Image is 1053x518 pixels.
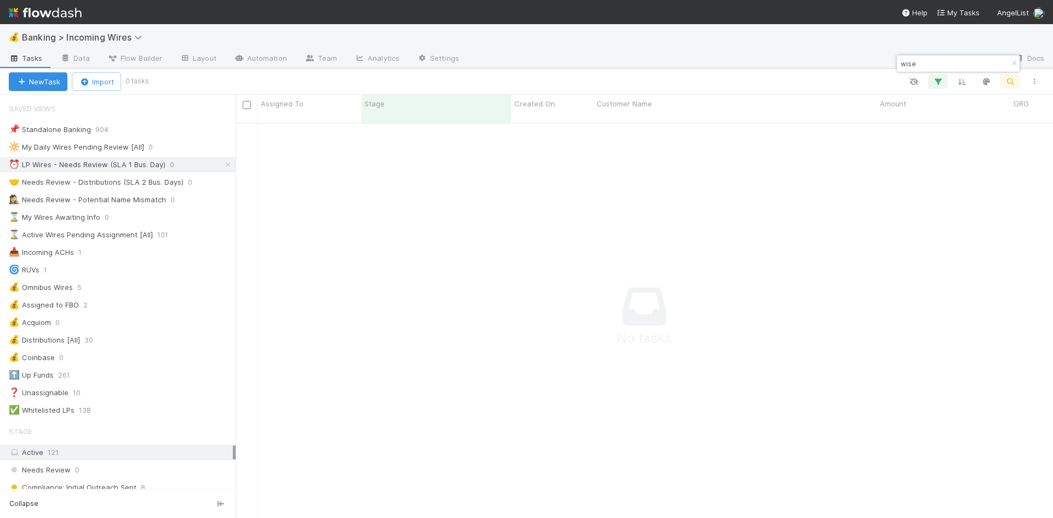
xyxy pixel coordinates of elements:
span: 904 [95,123,119,136]
span: AngelList [997,8,1029,17]
span: 🌀 [9,265,20,274]
button: NewTask [9,72,67,91]
span: Assigned To [261,98,304,109]
span: 261 [58,368,81,382]
span: 0 [55,316,71,329]
span: 5 [77,281,93,294]
span: 30 [84,333,104,347]
img: logo-inverted-e16ddd16eac7371096b0.svg [9,3,82,22]
span: 🕵️‍♀️ [9,195,20,204]
a: Analytics [346,50,408,68]
span: 121 [48,448,59,457]
span: ⌛ [9,230,20,239]
span: ❓ [9,388,20,397]
span: 1 [44,263,58,277]
span: Saved Views [9,98,56,119]
div: Distributions [All] [9,333,80,347]
span: 💰 [9,335,20,344]
span: 💰 [9,352,20,362]
span: 10 [73,386,91,400]
div: Coinbase [9,351,55,365]
a: Layout [171,50,225,68]
span: 0 [75,463,79,477]
span: 1 [78,246,93,259]
div: Incoming ACHs [9,246,74,259]
div: Active [9,446,233,459]
span: Banking > Incoming Wires [22,32,147,43]
a: Automation [225,50,296,68]
span: ⌛ [9,212,20,221]
span: Collapse [9,499,38,509]
div: LP Wires - Needs Review (SLA 1 Bus. Day) [9,158,165,172]
span: Compliance: Initial Outreach Sent [9,481,136,494]
a: Docs [1005,50,1053,68]
span: Flow Builder [107,53,162,64]
div: Needs Review - Distributions (SLA 2 Bus. Days) [9,175,184,189]
span: 8 [141,481,145,494]
span: Needs Review [9,463,71,477]
span: Stage [9,420,32,442]
div: Active Wires Pending Assignment [All] [9,228,153,242]
a: Team [296,50,346,68]
span: ⏰ [9,160,20,169]
span: 💰 [9,300,20,309]
small: 0 tasks [125,76,149,86]
span: 0 [170,158,185,172]
div: Help [901,7,928,18]
span: 🤝 [9,177,20,186]
button: Import [72,72,121,91]
div: Up Funds [9,368,54,382]
span: Stage [364,98,385,109]
input: Toggle All Rows Selected [243,101,251,109]
div: Whitelisted LPs [9,403,75,417]
span: 0 [170,193,186,207]
div: My Daily Wires Pending Review [All] [9,140,144,154]
span: 📌 [9,124,20,134]
a: Data [51,50,99,68]
div: Standalone Banking [9,123,91,136]
span: 🔆 [9,142,20,151]
span: 138 [79,403,102,417]
div: Assigned to FBO [9,298,79,312]
div: My Wires Awaiting Info [9,210,100,224]
div: Needs Review - Potential Name Mismatch [9,193,166,207]
div: Unassignable [9,386,68,400]
input: Search... [899,57,1008,70]
span: 💰 [9,317,20,327]
a: Settings [408,50,468,68]
span: 💰 [9,32,20,42]
div: Omnibus Wires [9,281,73,294]
span: 101 [157,228,179,242]
span: 💰 [9,282,20,292]
span: Tasks [9,53,43,64]
span: Created On [514,98,555,109]
span: ⬆️ [9,370,20,379]
span: ✅ [9,405,20,414]
span: 2 [83,298,99,312]
div: Acquiom [9,316,51,329]
span: 0 [59,351,75,365]
span: Customer Name [597,98,652,109]
span: Amount [880,98,906,109]
div: RUVs [9,263,39,277]
span: My Tasks [936,8,980,17]
span: 0 [188,175,203,189]
img: avatar_eacbd5bb-7590-4455-a9e9-12dcb5674423.png [1033,8,1044,19]
span: 0 [148,140,164,154]
span: 0 [105,210,120,224]
span: 📥 [9,247,20,257]
span: ORG [1014,98,1029,109]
